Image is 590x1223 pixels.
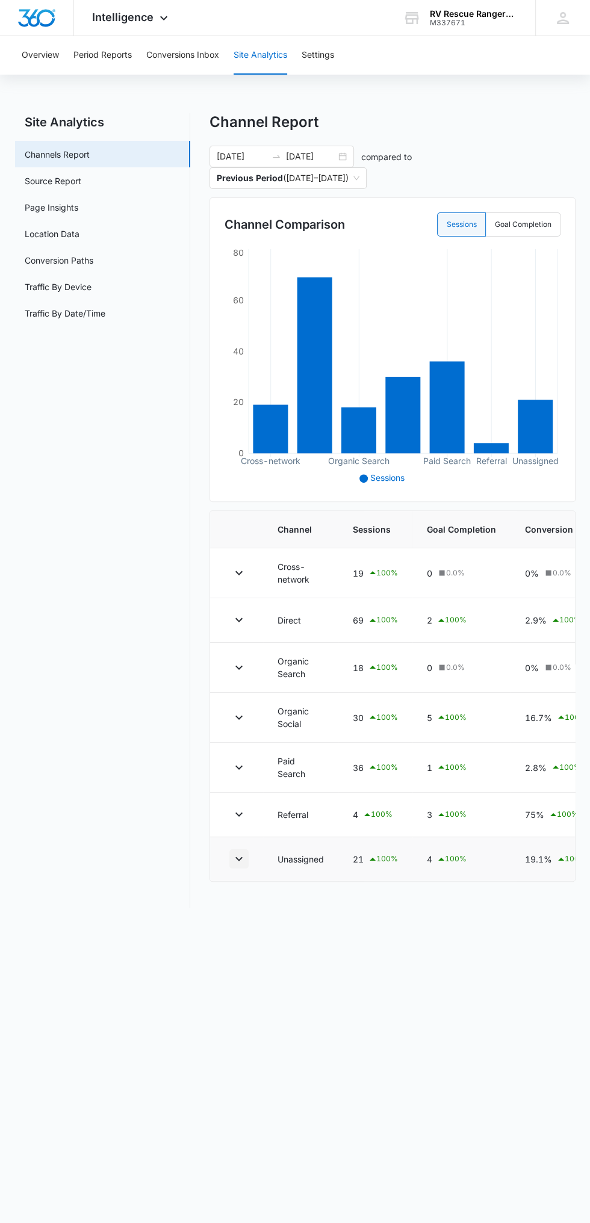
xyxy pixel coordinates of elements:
[427,710,496,725] div: 5
[22,36,59,75] button: Overview
[328,456,390,466] tspan: Organic Search
[427,613,496,628] div: 2
[92,11,154,23] span: Intelligence
[217,150,267,163] input: Start date
[229,658,249,677] button: Toggle Row Expanded
[229,849,249,868] button: Toggle Row Expanded
[353,523,398,536] span: Sessions
[548,808,579,822] div: 100 %
[25,201,78,214] a: Page Insights
[556,852,586,867] div: 100 %
[73,36,132,75] button: Period Reports
[436,710,467,725] div: 100 %
[263,743,338,793] td: Paid Search
[272,152,281,161] span: to
[353,808,398,822] div: 4
[278,523,324,536] span: Channel
[353,760,398,775] div: 36
[229,758,249,777] button: Toggle Row Expanded
[368,852,398,867] div: 100 %
[353,852,398,867] div: 21
[556,710,586,725] div: 100 %
[217,173,283,183] p: Previous Period
[229,563,249,583] button: Toggle Row Expanded
[353,710,398,725] div: 30
[263,643,338,693] td: Organic Search
[263,793,338,837] td: Referral
[368,566,398,580] div: 100 %
[512,456,558,466] tspan: Unassigned
[368,760,398,775] div: 100 %
[436,662,465,673] div: 0.0 %
[233,247,244,257] tspan: 80
[146,36,219,75] button: Conversions Inbox
[225,215,345,234] h3: Channel Comparison
[263,693,338,743] td: Organic Social
[427,661,496,674] div: 0
[272,152,281,161] span: swap-right
[302,36,334,75] button: Settings
[25,175,81,187] a: Source Report
[210,113,318,131] h1: Channel Report
[263,548,338,598] td: Cross-network
[25,228,79,240] a: Location Data
[233,345,244,356] tspan: 40
[427,852,496,867] div: 4
[263,837,338,882] td: Unassigned
[436,852,467,867] div: 100 %
[241,456,300,466] tspan: Cross-network
[238,448,244,458] tspan: 0
[543,662,571,673] div: 0.0 %
[361,150,412,163] p: compared to
[353,613,398,628] div: 69
[217,168,359,188] span: ( [DATE] – [DATE] )
[353,566,398,580] div: 19
[368,660,398,675] div: 100 %
[423,456,471,466] tspan: Paid Search
[427,808,496,822] div: 3
[229,805,249,824] button: Toggle Row Expanded
[486,212,560,237] label: Goal Completion
[233,295,244,305] tspan: 60
[362,808,393,822] div: 100 %
[437,212,486,237] label: Sessions
[436,808,467,822] div: 100 %
[436,568,465,578] div: 0.0 %
[286,150,336,163] input: End date
[229,708,249,727] button: Toggle Row Expanded
[476,456,506,466] tspan: Referral
[551,613,581,628] div: 100 %
[543,568,571,578] div: 0.0 %
[551,760,581,775] div: 100 %
[427,523,496,536] span: Goal Completion
[368,710,398,725] div: 100 %
[25,307,105,320] a: Traffic By Date/Time
[15,113,190,131] h2: Site Analytics
[353,660,398,675] div: 18
[263,598,338,643] td: Direct
[436,760,467,775] div: 100 %
[233,397,244,407] tspan: 20
[368,613,398,628] div: 100 %
[25,148,90,161] a: Channels Report
[436,613,467,628] div: 100 %
[25,254,93,267] a: Conversion Paths
[234,36,287,75] button: Site Analytics
[427,567,496,580] div: 0
[430,19,518,27] div: account id
[229,610,249,630] button: Toggle Row Expanded
[25,280,92,293] a: Traffic By Device
[427,760,496,775] div: 1
[370,472,405,483] span: Sessions
[430,9,518,19] div: account name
